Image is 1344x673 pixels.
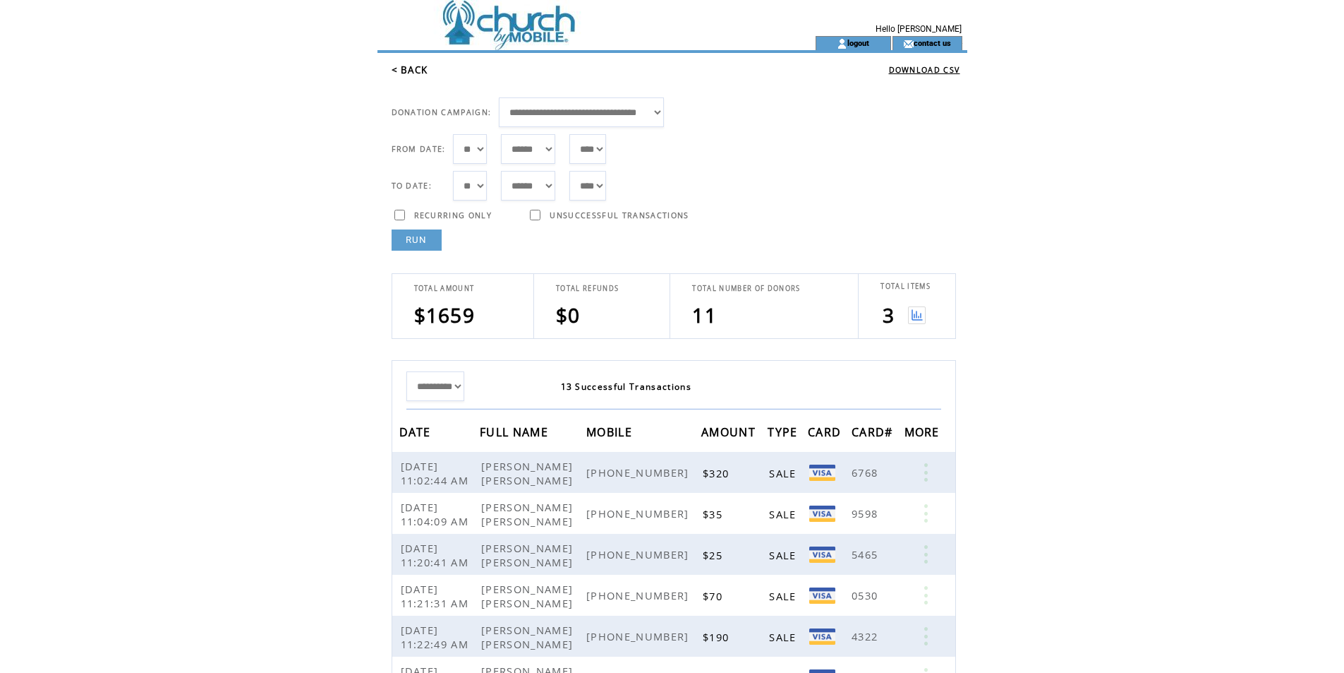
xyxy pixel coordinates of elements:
span: 9598 [852,506,881,520]
a: logout [847,38,869,47]
span: [PERSON_NAME] [PERSON_NAME] [481,623,576,651]
img: Visa [809,506,835,522]
a: contact us [914,38,951,47]
img: Visa [809,547,835,563]
span: MOBILE [586,421,636,447]
span: TOTAL REFUNDS [556,284,619,293]
span: 13 Successful Transactions [561,381,692,393]
span: SALE [769,630,799,644]
span: [PERSON_NAME] [PERSON_NAME] [481,582,576,610]
span: [PHONE_NUMBER] [586,629,693,643]
a: DATE [399,427,435,436]
span: [DATE] 11:02:44 AM [401,459,473,487]
span: [PERSON_NAME] [PERSON_NAME] [481,500,576,528]
img: Visa [809,629,835,645]
span: [PERSON_NAME] [PERSON_NAME] [481,541,576,569]
span: FULL NAME [480,421,552,447]
span: 6768 [852,465,881,480]
span: 0530 [852,588,881,602]
span: [DATE] 11:21:31 AM [401,582,473,610]
span: TYPE [768,421,801,447]
span: SALE [769,466,799,480]
span: [DATE] 11:20:41 AM [401,541,473,569]
span: RECURRING ONLY [414,210,492,220]
span: AMOUNT [701,421,759,447]
a: < BACK [392,64,428,76]
span: MORE [904,421,943,447]
span: TOTAL ITEMS [880,282,931,291]
span: DATE [399,421,435,447]
span: $35 [703,507,726,521]
span: $70 [703,589,726,603]
span: $320 [703,466,732,480]
span: SALE [769,589,799,603]
a: CARD [808,427,844,436]
a: TYPE [768,427,801,436]
span: [DATE] 11:04:09 AM [401,500,473,528]
a: DOWNLOAD CSV [889,65,960,75]
span: TO DATE: [392,181,432,191]
img: Visa [809,465,835,481]
span: CARD# [852,421,897,447]
span: 4322 [852,629,881,643]
a: RUN [392,230,442,251]
a: CARD# [852,427,897,436]
a: MOBILE [586,427,636,436]
span: DONATION CAMPAIGN: [392,107,492,117]
span: [PHONE_NUMBER] [586,588,693,602]
span: TOTAL AMOUNT [414,284,475,293]
span: [PHONE_NUMBER] [586,547,693,561]
span: $25 [703,548,726,562]
span: $1659 [414,302,476,328]
span: UNSUCCESSFUL TRANSACTIONS [550,210,689,220]
span: 3 [883,302,895,328]
span: Hello [PERSON_NAME] [876,24,962,34]
a: FULL NAME [480,427,552,436]
span: $190 [703,630,732,644]
span: $0 [556,302,581,328]
img: View graph [908,306,926,324]
img: contact_us_icon.gif [903,38,914,49]
span: [PHONE_NUMBER] [586,506,693,520]
img: account_icon.gif [837,38,847,49]
span: SALE [769,507,799,521]
span: 11 [692,302,717,328]
span: TOTAL NUMBER OF DONORS [692,284,800,293]
a: AMOUNT [701,427,759,436]
span: FROM DATE: [392,144,446,154]
span: [PHONE_NUMBER] [586,465,693,480]
span: SALE [769,548,799,562]
span: [PERSON_NAME] [PERSON_NAME] [481,459,576,487]
span: [DATE] 11:22:49 AM [401,623,473,651]
span: CARD [808,421,844,447]
img: Visa [809,588,835,604]
span: 5465 [852,547,881,561]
